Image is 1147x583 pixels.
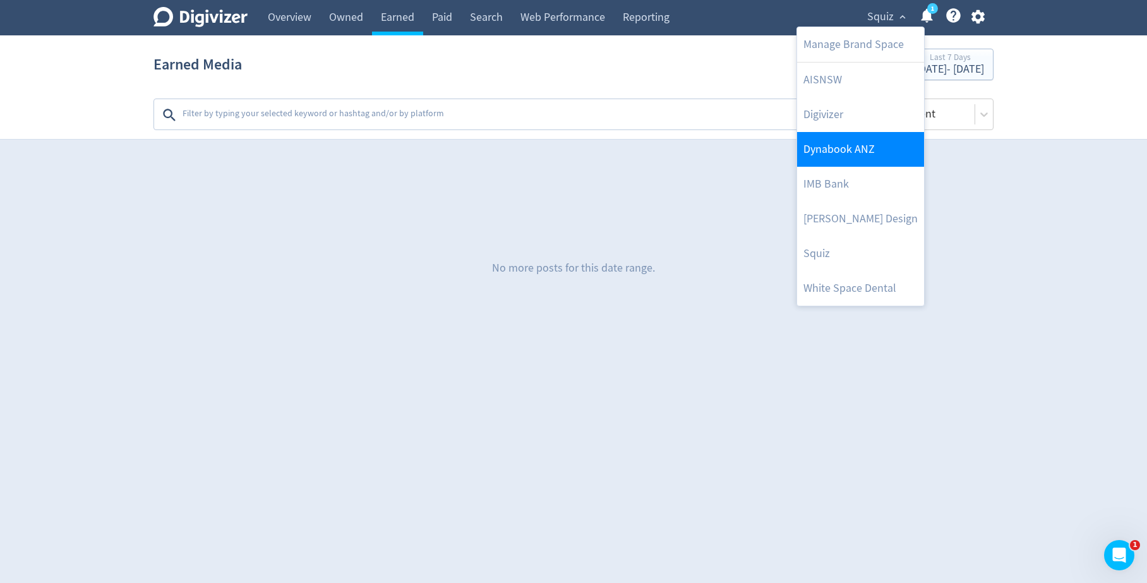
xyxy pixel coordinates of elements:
[797,63,924,97] a: AISNSW
[797,27,924,62] a: Manage Brand Space
[797,97,924,132] a: Digivizer
[1104,540,1134,570] iframe: Intercom live chat
[797,132,924,167] a: Dynabook ANZ
[797,236,924,271] a: Squiz
[797,167,924,201] a: IMB Bank
[1130,540,1140,550] span: 1
[797,271,924,306] a: White Space Dental
[797,201,924,236] a: [PERSON_NAME] Design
